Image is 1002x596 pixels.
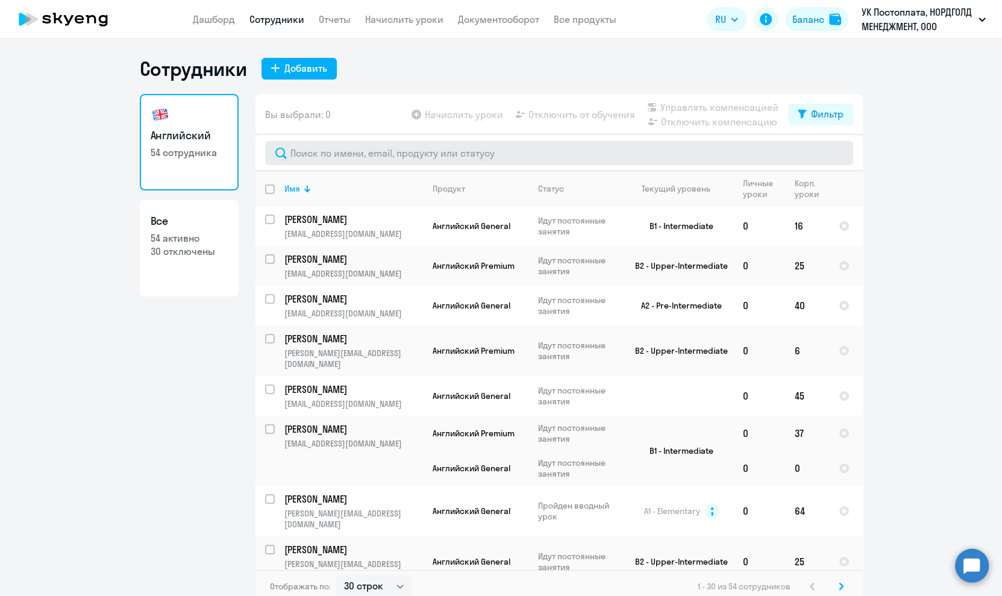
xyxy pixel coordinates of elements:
[284,383,422,396] a: [PERSON_NAME]
[785,206,829,246] td: 16
[433,556,510,567] span: Английский General
[433,506,510,516] span: Английский General
[140,57,247,81] h1: Сотрудники
[538,183,564,194] div: Статус
[284,422,421,436] p: [PERSON_NAME]
[249,13,304,25] a: Сотрудники
[538,295,621,316] p: Идут постоянные занятия
[284,492,421,506] p: [PERSON_NAME]
[733,206,785,246] td: 0
[284,348,422,369] p: [PERSON_NAME][EMAIL_ADDRESS][DOMAIN_NAME]
[554,13,616,25] a: Все продукты
[829,13,841,25] img: balance
[365,13,443,25] a: Начислить уроки
[284,422,422,436] a: [PERSON_NAME]
[733,246,785,286] td: 0
[433,463,510,474] span: Английский General
[284,253,421,266] p: [PERSON_NAME]
[284,308,422,319] p: [EMAIL_ADDRESS][DOMAIN_NAME]
[538,255,621,277] p: Идут постоянные занятия
[284,183,422,194] div: Имя
[792,12,824,27] div: Баланс
[284,183,300,194] div: Имя
[785,451,829,486] td: 0
[284,228,422,239] p: [EMAIL_ADDRESS][DOMAIN_NAME]
[284,253,422,266] a: [PERSON_NAME]
[856,5,992,34] button: УК Постоплата, НОРДГОЛД МЕНЕДЖМЕНТ, ООО
[319,13,351,25] a: Отчеты
[715,12,726,27] span: RU
[433,345,515,356] span: Английский Premium
[140,94,239,190] a: Английский54 сотрудника
[265,107,331,122] span: Вы выбрали: 0
[433,428,515,439] span: Английский Premium
[621,416,733,486] td: B1 - Intermediate
[284,508,422,530] p: [PERSON_NAME][EMAIL_ADDRESS][DOMAIN_NAME]
[151,213,228,229] h3: Все
[433,300,510,311] span: Английский General
[538,422,621,444] p: Идут постоянные занятия
[284,292,422,306] a: [PERSON_NAME]
[151,245,228,258] p: 30 отключены
[151,105,170,124] img: english
[698,581,791,592] span: 1 - 30 из 54 сотрудников
[785,246,829,286] td: 25
[733,451,785,486] td: 0
[151,128,228,143] h3: Английский
[151,146,228,159] p: 54 сотрудника
[785,376,829,416] td: 45
[785,416,829,451] td: 37
[785,486,829,536] td: 64
[621,536,733,587] td: B2 - Upper-Intermediate
[433,260,515,271] span: Английский Premium
[733,536,785,587] td: 0
[433,183,465,194] div: Продукт
[458,13,539,25] a: Документооборот
[538,215,621,237] p: Идут постоянные занятия
[795,178,828,199] div: Корп. уроки
[151,231,228,245] p: 54 активно
[862,5,974,34] p: УК Постоплата, НОРДГОЛД МЕНЕДЖМЕНТ, ООО
[538,500,621,522] p: Пройден вводный урок
[284,559,422,580] p: [PERSON_NAME][EMAIL_ADDRESS][DOMAIN_NAME]
[284,398,422,409] p: [EMAIL_ADDRESS][DOMAIN_NAME]
[538,457,621,479] p: Идут постоянные занятия
[785,286,829,325] td: 40
[621,286,733,325] td: A2 - Pre-Intermediate
[284,61,327,75] div: Добавить
[733,376,785,416] td: 0
[642,183,710,194] div: Текущий уровень
[284,438,422,449] p: [EMAIL_ADDRESS][DOMAIN_NAME]
[265,141,853,165] input: Поиск по имени, email, продукту или статусу
[261,58,337,80] button: Добавить
[284,268,422,279] p: [EMAIL_ADDRESS][DOMAIN_NAME]
[733,325,785,376] td: 0
[284,292,421,306] p: [PERSON_NAME]
[788,104,853,125] button: Фильтр
[193,13,235,25] a: Дашборд
[785,325,829,376] td: 6
[284,383,421,396] p: [PERSON_NAME]
[743,178,784,199] div: Личные уроки
[811,107,844,121] div: Фильтр
[785,7,848,31] button: Балансbalance
[785,536,829,587] td: 25
[538,551,621,572] p: Идут постоянные занятия
[433,391,510,401] span: Английский General
[631,183,733,194] div: Текущий уровень
[538,340,621,362] p: Идут постоянные занятия
[284,213,421,226] p: [PERSON_NAME]
[284,332,421,345] p: [PERSON_NAME]
[733,486,785,536] td: 0
[621,246,733,286] td: B2 - Upper-Intermediate
[284,543,422,556] a: [PERSON_NAME]
[284,492,422,506] a: [PERSON_NAME]
[284,543,421,556] p: [PERSON_NAME]
[621,325,733,376] td: B2 - Upper-Intermediate
[433,221,510,231] span: Английский General
[284,332,422,345] a: [PERSON_NAME]
[621,206,733,246] td: B1 - Intermediate
[140,200,239,296] a: Все54 активно30 отключены
[644,506,700,516] span: A1 - Elementary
